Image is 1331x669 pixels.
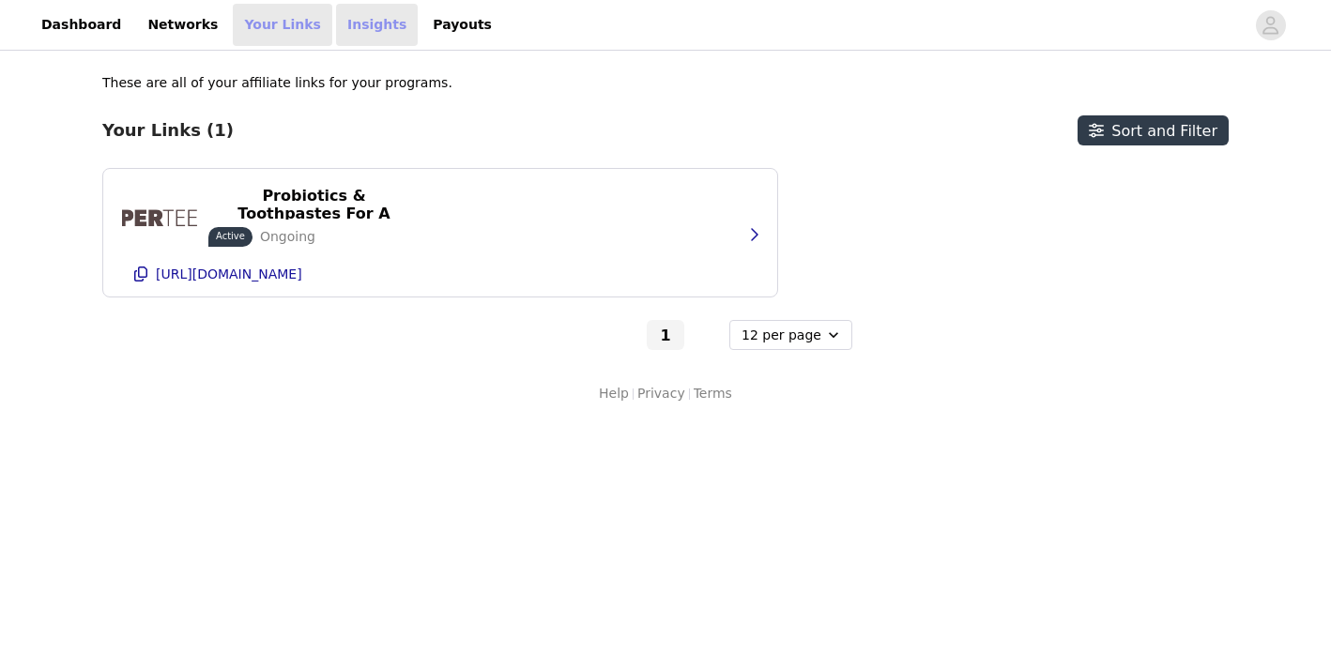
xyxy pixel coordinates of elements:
[694,384,732,403] a: Terms
[647,320,684,350] button: Go To Page 1
[421,4,503,46] a: Payouts
[1262,10,1279,40] div: avatar
[136,4,229,46] a: Networks
[637,384,685,403] a: Privacy
[1078,115,1229,145] button: Sort and Filter
[102,73,452,93] p: These are all of your affiliate links for your programs.
[233,4,332,46] a: Your Links
[599,384,629,403] a: Help
[122,259,758,289] button: [URL][DOMAIN_NAME]
[336,4,418,46] a: Insights
[208,190,420,220] button: SuperTeeth: Oral Probiotics & Toothpastes For A Healthy Mouth
[102,120,234,141] h3: Your Links (1)
[605,320,643,350] button: Go to previous page
[122,180,197,255] img: SuperTeeth: Oral Probiotics & Toothpastes For A Healthy Mouth
[156,266,302,281] p: [URL][DOMAIN_NAME]
[688,320,726,350] button: Go to next page
[220,169,408,240] p: SuperTeeth: Oral Probiotics & Toothpastes For A Healthy Mouth
[216,229,245,243] p: Active
[30,4,132,46] a: Dashboard
[260,227,315,247] p: Ongoing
